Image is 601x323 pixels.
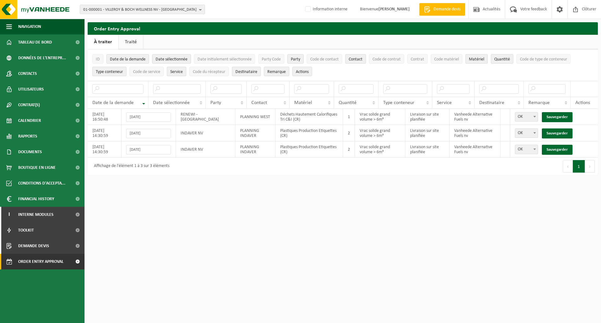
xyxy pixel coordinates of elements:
[343,141,355,158] td: 2
[405,141,449,158] td: Livraison sur site planifiée
[18,238,49,254] span: Demande devis
[251,100,267,105] span: Contact
[515,145,538,154] span: OK
[176,125,235,141] td: INDAVER NV
[515,112,538,121] span: OK
[88,109,121,125] td: [DATE] 16:50:48
[585,160,595,173] button: Next
[515,128,538,138] span: OK
[520,57,567,62] span: Code de type de conteneur
[339,100,357,105] span: Quantité
[383,100,414,105] span: Type conteneur
[258,54,284,64] button: Party CodeParty Code: Activate to sort
[294,100,312,105] span: Matériel
[432,6,462,13] span: Demande devis
[275,141,343,158] td: Plastiques Production Etiquettes (CR)
[479,100,504,105] span: Destinataire
[262,57,281,62] span: Party Code
[18,222,34,238] span: Toolkit
[6,207,12,222] span: I
[469,57,484,62] span: Matériel
[88,125,121,141] td: [DATE] 14:30:59
[296,70,309,74] span: Actions
[437,100,452,105] span: Service
[119,35,143,49] a: Traité
[235,70,257,74] span: Destinataire
[542,112,573,122] a: Sauvegarder
[176,141,235,158] td: INDAVER NV
[307,54,342,64] button: Code de contactCode de contact: Activate to sort
[152,54,191,64] button: Date sélectionnéeDate sélectionnée: Activate to sort
[304,5,347,14] label: Information interne
[267,70,286,74] span: Remarque
[369,54,404,64] button: Code de contratCode de contrat: Activate to sort
[345,54,366,64] button: ContactContact: Activate to sort
[110,57,146,62] span: Date de la demande
[232,67,261,76] button: DestinataireDestinataire : Activate to sort
[235,141,275,158] td: PLANNING INDAVER
[96,57,100,62] span: ID
[18,97,40,113] span: Contrat(s)
[18,128,37,144] span: Rapports
[18,66,37,81] span: Contacts
[153,100,190,105] span: Date sélectionnée
[542,145,573,155] a: Sauvegarder
[18,113,41,128] span: Calendrier
[106,54,149,64] button: Date de la demandeDate de la demande: Activate to remove sorting
[275,109,343,125] td: Déchets Hautement Calorifiques Tri C&I (CR)
[405,125,449,141] td: Livraison sur site planifiée
[542,128,573,138] a: Sauvegarder
[18,34,52,50] span: Tableau de bord
[91,161,169,172] div: Affichage de l'élément 1 à 3 sur 3 éléments
[449,141,501,158] td: Vanheede Alternative Fuels nv
[210,100,221,105] span: Party
[198,57,252,62] span: Date initialement sélectionnée
[378,7,410,12] strong: [PERSON_NAME]
[193,70,225,74] span: Code du récepteur
[355,125,405,141] td: Vrac solide grand volume > 6m³
[264,67,289,76] button: RemarqueRemarque: Activate to sort
[465,54,488,64] button: MatérielMatériel: Activate to sort
[170,70,183,74] span: Service
[133,70,160,74] span: Code de service
[88,141,121,158] td: [DATE] 14:30:59
[575,100,590,105] span: Actions
[419,3,465,16] a: Demande devis
[96,70,123,74] span: Type conteneur
[88,35,118,49] a: À traiter
[18,191,54,207] span: Financial History
[167,67,186,76] button: ServiceService: Activate to sort
[355,141,405,158] td: Vrac solide grand volume > 6m³
[411,57,424,62] span: Contrat
[287,54,304,64] button: PartyParty: Activate to sort
[515,129,538,138] span: OK
[189,67,229,76] button: Code du récepteurCode du récepteur: Activate to sort
[431,54,462,64] button: Code matérielCode matériel: Activate to sort
[18,175,65,191] span: Conditions d'accepta...
[291,57,300,62] span: Party
[92,100,134,105] span: Date de la demande
[18,81,44,97] span: Utilisateurs
[80,5,205,14] button: 01-000001 - VILLEROY & BOCH WELLNESS NV - [GEOGRAPHIC_DATA]
[349,57,362,62] span: Contact
[372,57,401,62] span: Code de contrat
[343,109,355,125] td: 1
[88,22,598,34] h2: Order Entry Approval
[18,160,56,175] span: Boutique en ligne
[528,100,550,105] span: Remarque
[275,125,343,141] td: Plastiques Production Etiquettes (CR)
[343,125,355,141] td: 2
[18,207,54,222] span: Interne modules
[407,54,428,64] button: ContratContrat: Activate to sort
[130,67,164,76] button: Code de serviceCode de service: Activate to sort
[92,67,126,76] button: Type conteneurType conteneur: Activate to sort
[235,109,275,125] td: PLANNING WEST
[573,160,585,173] button: 1
[92,54,103,64] button: IDID: Activate to sort
[156,57,187,62] span: Date sélectionnée
[494,57,510,62] span: Quantité
[310,57,339,62] span: Code de contact
[449,125,501,141] td: Vanheede Alternative Fuels nv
